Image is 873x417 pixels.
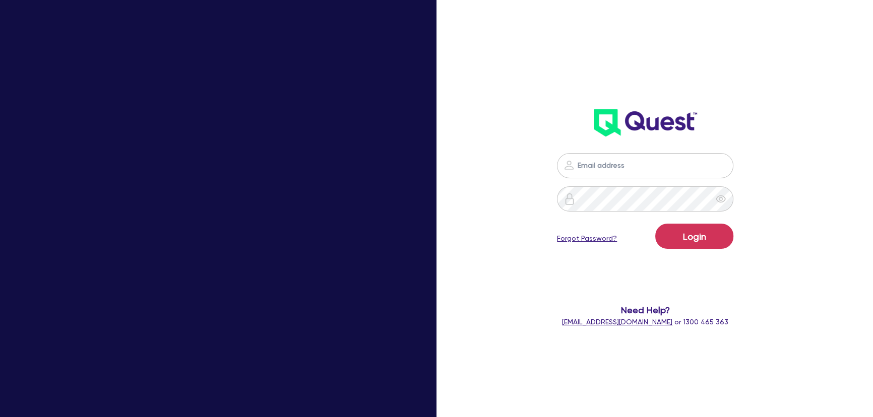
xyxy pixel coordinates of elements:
img: wH2k97JdezQIQAAAABJRU5ErkJggg== [594,109,697,136]
a: Forgot Password? [557,233,617,244]
span: - [PERSON_NAME] [190,349,253,356]
img: icon-password [564,193,576,205]
img: icon-password [563,159,575,171]
span: eye [716,194,726,204]
input: Email address [557,153,733,178]
a: [EMAIL_ADDRESS][DOMAIN_NAME] [562,318,672,326]
span: or 1300 465 363 [562,318,728,326]
span: Need Help? [530,303,761,317]
button: Login [655,224,733,249]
